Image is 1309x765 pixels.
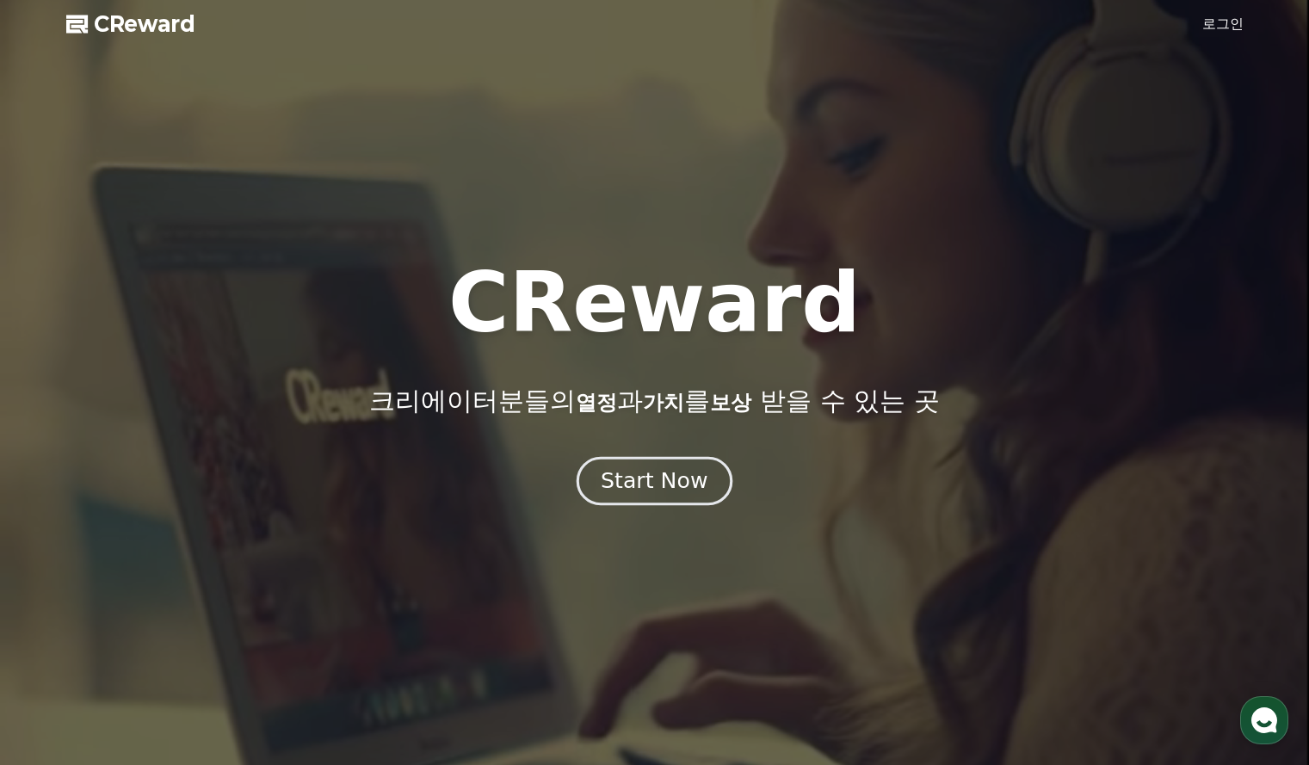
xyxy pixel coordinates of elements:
[114,546,222,589] a: 대화
[266,571,287,585] span: 설정
[54,571,65,585] span: 홈
[369,386,939,416] p: 크리에이터분들의 과 를 받을 수 있는 곳
[94,10,195,38] span: CReward
[601,466,707,496] div: Start Now
[222,546,330,589] a: 설정
[577,456,732,505] button: Start Now
[1202,14,1244,34] a: 로그인
[576,391,617,415] span: 열정
[580,475,729,491] a: Start Now
[710,391,751,415] span: 보상
[66,10,195,38] a: CReward
[448,262,861,344] h1: CReward
[157,572,178,586] span: 대화
[643,391,684,415] span: 가치
[5,546,114,589] a: 홈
